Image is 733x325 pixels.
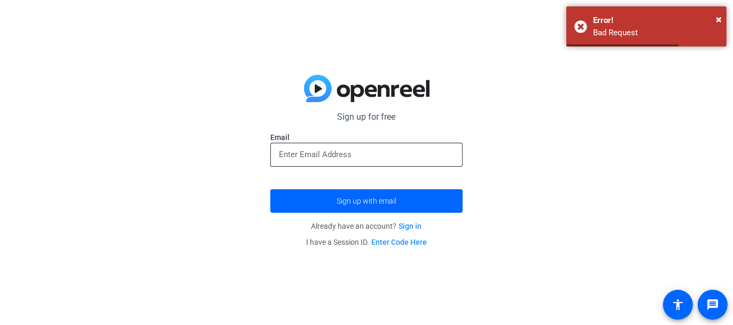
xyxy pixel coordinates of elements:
a: Enter Code Here [371,238,427,246]
input: Enter Email Address [279,148,454,161]
img: blue-gradient.svg [304,75,430,103]
button: Close [716,11,722,27]
p: Sign up for free [270,111,463,123]
mat-icon: accessibility [672,298,684,311]
div: Bad Request [593,27,719,39]
span: Already have an account? [311,222,422,230]
a: Sign in [399,222,422,230]
mat-icon: message [706,298,719,311]
div: Error! [593,14,719,27]
span: × [716,13,722,26]
label: Email [270,132,463,143]
span: I have a Session ID. [306,238,427,246]
button: Sign up with email [270,189,463,213]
